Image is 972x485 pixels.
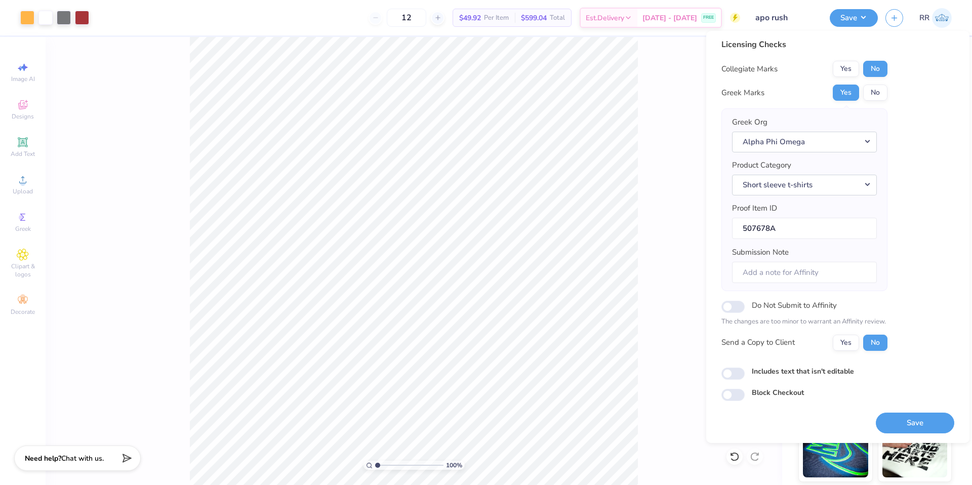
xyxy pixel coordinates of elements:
label: Product Category [732,159,791,171]
label: Includes text that isn't editable [752,366,854,377]
img: Rigil Kent Ricardo [932,8,952,28]
label: Greek Org [732,116,767,128]
button: Yes [833,85,859,101]
input: Add a note for Affinity [732,262,877,284]
button: Alpha Phi Omega [732,132,877,152]
div: Licensing Checks [721,38,887,51]
span: Decorate [11,308,35,316]
button: No [863,61,887,77]
img: Glow in the Dark Ink [803,427,868,477]
label: Proof Item ID [732,203,777,214]
input: – – [387,9,426,27]
span: Per Item [484,13,509,23]
span: Designs [12,112,34,120]
input: Untitled Design [748,8,822,28]
button: Save [876,413,954,433]
span: Est. Delivery [586,13,624,23]
label: Submission Note [732,247,789,258]
span: RR [919,12,929,24]
span: FREE [703,14,714,21]
img: Water based Ink [882,427,948,477]
span: Chat with us. [61,454,104,463]
span: Add Text [11,150,35,158]
div: Greek Marks [721,87,764,99]
span: Upload [13,187,33,195]
div: Collegiate Marks [721,63,778,75]
label: Block Checkout [752,387,804,398]
a: RR [919,8,952,28]
button: Yes [833,61,859,77]
p: The changes are too minor to warrant an Affinity review. [721,317,887,327]
button: Save [830,9,878,27]
button: Short sleeve t-shirts [732,175,877,195]
button: Yes [833,335,859,351]
span: 100 % [446,461,462,470]
span: [DATE] - [DATE] [642,13,697,23]
span: Greek [15,225,31,233]
button: No [863,85,887,101]
span: $599.04 [521,13,547,23]
span: Total [550,13,565,23]
div: Send a Copy to Client [721,337,795,348]
span: Image AI [11,75,35,83]
span: Clipart & logos [5,262,40,278]
span: $49.92 [459,13,481,23]
label: Do Not Submit to Affinity [752,299,837,312]
strong: Need help? [25,454,61,463]
button: No [863,335,887,351]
